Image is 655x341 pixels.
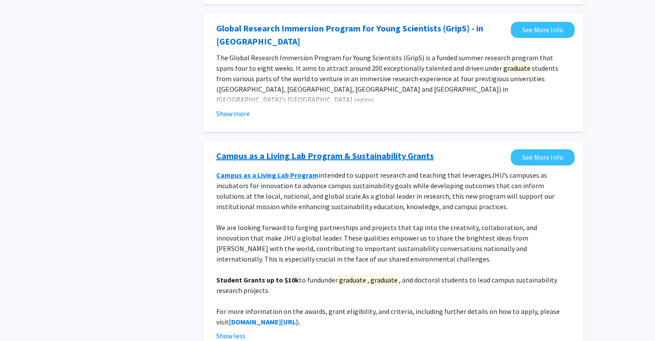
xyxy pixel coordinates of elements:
span: intended to support research and teaching that leverages [319,171,491,179]
mark: graduate [502,62,532,74]
span: JHU’s campuses as incubators for innovation to advance campus sustainability goals while developi... [216,171,547,200]
p: We are looking forward to forging partnerships and projects that tap into the creativity, collabo... [216,222,570,264]
span: For more information on the awards, grant eligibility, and criteria, including further details on... [216,307,560,326]
span: under , , and doctoral students to lead campus sustainability research projects. [216,274,558,295]
mark: graduate [369,274,399,286]
span: to fund [299,276,321,284]
strong: up to $10k [267,276,299,284]
mark: graduate [338,274,367,286]
p: The Global Research Immersion Program for Young Scientists (GripS) is a funded summer research pr... [216,52,570,105]
a: Opens in a new tab [216,149,434,162]
p: As a global leader in research, this new program will support our institutional mission while enh... [216,170,570,212]
a: Opens in a new tab [216,22,506,48]
strong: . [298,317,300,326]
a: Campus as a Living Lab Program [216,171,319,179]
a: Opens in a new tab [511,22,575,38]
strong: Student Grants [216,276,265,284]
iframe: Chat [7,302,37,334]
a: Opens in a new tab [511,149,575,165]
button: Show less [216,331,246,341]
a: [DOMAIN_NAME][URL] [229,317,298,326]
button: Show more [216,108,250,119]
